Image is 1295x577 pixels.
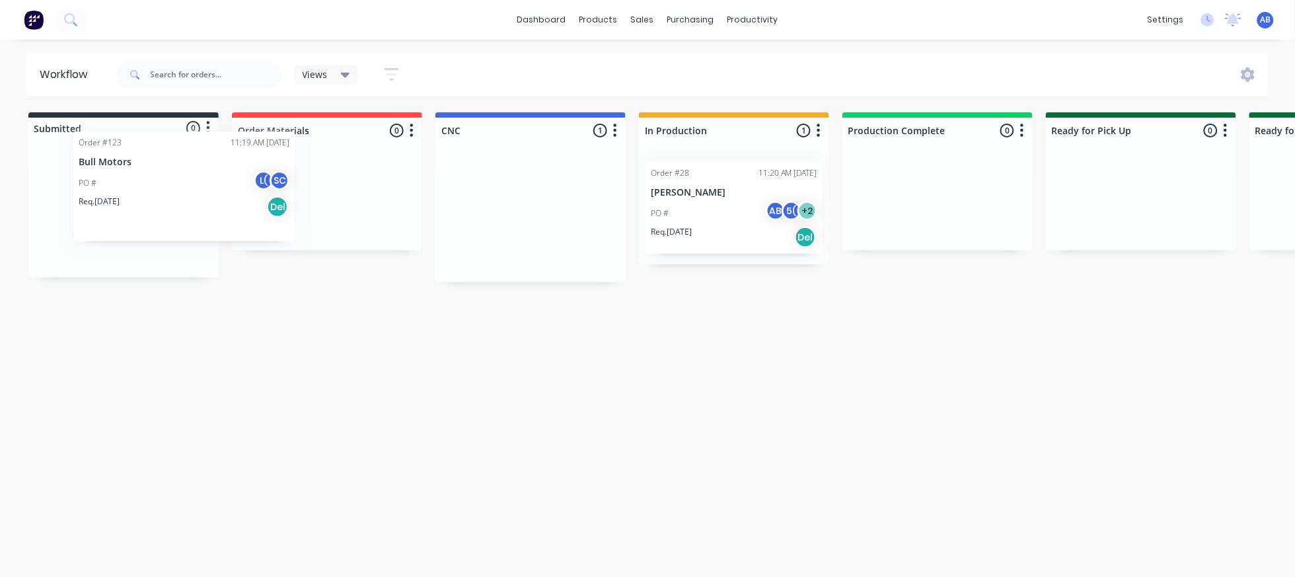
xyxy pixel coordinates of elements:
div: settings [1141,10,1191,30]
span: 0 [1000,124,1014,137]
span: 1 [797,124,811,137]
div: sales [624,10,661,30]
span: 1 [593,124,607,137]
div: Workflow [40,67,94,83]
span: Views [303,67,328,81]
div: productivity [721,10,785,30]
span: 0 [390,124,404,137]
div: Submitted [31,122,81,135]
input: Enter column name… [1052,124,1182,137]
img: Factory [24,10,44,30]
div: products [573,10,624,30]
input: Enter column name… [848,124,979,137]
input: Enter column name… [645,124,775,137]
input: Search for orders... [151,61,281,88]
span: 0 [186,121,200,135]
span: 0 [1204,124,1218,137]
a: dashboard [511,10,573,30]
input: Enter column name… [238,124,368,137]
input: Enter column name… [441,124,572,137]
div: purchasing [661,10,721,30]
span: AB [1261,14,1271,26]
